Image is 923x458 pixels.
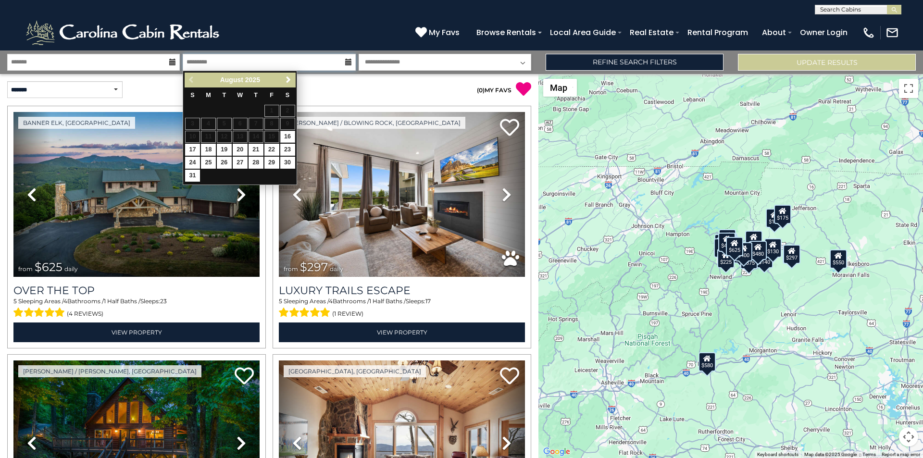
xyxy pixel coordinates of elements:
a: Real Estate [625,24,678,41]
a: 21 [249,144,263,156]
a: View Property [279,322,525,342]
a: Local Area Guide [545,24,621,41]
span: 5 [279,297,282,305]
a: 28 [249,157,263,169]
a: Add to favorites [235,366,254,387]
a: 19 [217,144,232,156]
span: daily [330,265,343,272]
span: 1 Half Baths / [104,297,140,305]
span: Monday [206,92,211,99]
img: Google [541,446,573,458]
span: Tuesday [223,92,226,99]
a: [GEOGRAPHIC_DATA], [GEOGRAPHIC_DATA] [284,365,426,377]
a: Banner Elk, [GEOGRAPHIC_DATA] [18,117,135,129]
div: $425 [718,232,736,251]
button: Keyboard shortcuts [757,451,798,458]
a: 16 [280,131,295,143]
img: thumbnail_168695581.jpeg [279,112,525,277]
button: Toggle fullscreen view [899,79,918,98]
img: phone-regular-white.png [862,26,875,39]
a: Luxury Trails Escape [279,284,525,297]
div: Sleeping Areas / Bathrooms / Sleeps: [279,297,525,320]
img: White-1-2.png [24,18,224,47]
button: Map camera controls [899,427,918,446]
a: [PERSON_NAME] / [PERSON_NAME], [GEOGRAPHIC_DATA] [18,365,201,377]
a: Browse Rentals [472,24,541,41]
span: $625 [35,260,62,274]
span: from [284,265,298,272]
div: $625 [726,237,743,256]
span: Saturday [286,92,289,99]
a: 26 [217,157,232,169]
a: Rental Program [683,24,753,41]
a: 18 [201,144,216,156]
span: 17 [425,297,431,305]
div: $550 [830,249,847,268]
a: [PERSON_NAME] / Blowing Rock, [GEOGRAPHIC_DATA] [284,117,465,129]
span: My Favs [429,26,460,38]
span: 0 [479,87,483,94]
a: 24 [185,157,200,169]
span: Map [550,83,567,93]
img: mail-regular-white.png [886,26,899,39]
div: $225 [717,249,735,268]
img: thumbnail_167153549.jpeg [13,112,260,277]
a: Open this area in Google Maps (opens a new window) [541,446,573,458]
a: 25 [201,157,216,169]
a: 29 [264,157,279,169]
a: 30 [280,157,295,169]
a: 20 [233,144,248,156]
span: Map data ©2025 Google [804,452,857,457]
span: 5 [13,297,17,305]
span: ( ) [477,87,485,94]
span: 4 [329,297,333,305]
div: $349 [745,231,762,250]
a: My Favs [415,26,462,39]
a: 31 [185,170,200,182]
div: $140 [756,248,773,268]
span: 4 [63,297,67,305]
a: Next [282,74,294,86]
a: 27 [233,157,248,169]
div: $580 [698,352,716,371]
span: Sunday [190,92,194,99]
a: Add to favorites [500,366,519,387]
a: Owner Login [795,24,852,41]
span: 1 Half Baths / [369,297,406,305]
span: Thursday [254,92,258,99]
div: $230 [714,238,731,257]
a: 17 [185,144,200,156]
span: from [18,265,33,272]
span: 2025 [245,76,260,84]
button: Update Results [738,54,916,71]
a: 22 [264,144,279,156]
span: 23 [160,297,167,305]
div: $130 [764,238,782,258]
div: $175 [774,204,791,223]
div: Sleeping Areas / Bathrooms / Sleeps: [13,297,260,320]
span: (4 reviews) [67,308,103,320]
a: 23 [280,144,295,156]
div: $400 [735,242,752,261]
div: $297 [783,245,800,264]
span: daily [64,265,78,272]
span: $297 [300,260,328,274]
span: (1 review) [332,308,363,320]
div: $175 [766,209,783,228]
div: $375 [740,249,758,269]
div: $125 [719,229,736,248]
span: Friday [270,92,274,99]
a: Refine Search Filters [546,54,723,71]
span: August [220,76,243,84]
a: Add to favorites [500,118,519,138]
button: Change map style [543,79,577,97]
a: About [757,24,791,41]
a: Terms [862,452,876,457]
a: (0)MY FAVS [477,87,511,94]
a: Report a map error [882,452,920,457]
div: $480 [749,240,767,260]
span: Wednesday [237,92,243,99]
a: Over The Top [13,284,260,297]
